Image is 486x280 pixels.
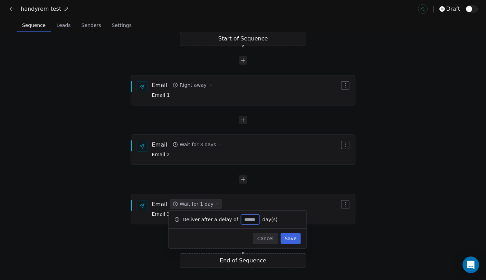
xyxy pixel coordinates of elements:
span: draft [446,5,460,13]
div: Email [152,200,167,208]
button: Wait for 3 days [170,140,224,149]
span: day(s) [263,216,278,223]
div: Right away [180,82,207,88]
span: Email 2 [152,151,222,159]
button: Right away [170,80,215,90]
div: Email [152,141,167,148]
div: Start of Sequence [180,31,306,46]
button: Cancel [253,233,278,244]
span: handyrem test [21,5,61,13]
div: EmailRight awayEmail 1 [131,75,355,105]
button: Save [280,233,301,244]
button: Wait for 1 day [170,199,222,209]
div: Wait for 3 days [180,141,216,148]
div: End of Sequence [180,253,306,268]
div: Wait for 1 day [180,200,213,207]
span: Email 3 [152,211,219,218]
span: Sequence [19,20,48,30]
span: Senders [79,20,104,30]
span: Deliver after a delay of [183,216,238,223]
div: Email [152,81,167,89]
div: EmailWait for 3 daysEmail 2 [131,134,355,165]
span: Settings [109,20,134,30]
span: Leads [54,20,74,30]
span: Email 1 [152,92,212,99]
div: EmailWait for 1 dayEmail 3 [131,194,355,224]
div: Open Intercom Messenger [463,256,479,273]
